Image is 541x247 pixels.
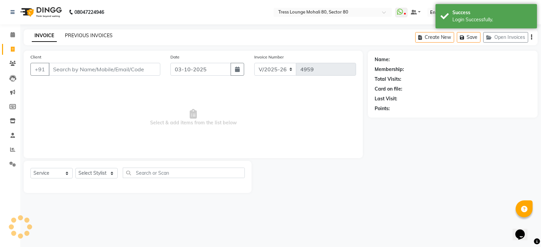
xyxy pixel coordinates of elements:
[254,54,284,60] label: Invoice Number
[49,63,160,76] input: Search by Name/Mobile/Email/Code
[30,63,49,76] button: +91
[513,220,534,240] iframe: chat widget
[375,85,402,93] div: Card on file:
[415,32,454,43] button: Create New
[32,30,57,42] a: INVOICE
[452,9,532,16] div: Success
[30,84,356,151] span: Select & add items from the list below
[457,32,480,43] button: Save
[74,3,104,22] b: 08047224946
[375,105,390,112] div: Points:
[123,168,245,178] input: Search or Scan
[375,56,390,63] div: Name:
[17,3,64,22] img: logo
[483,32,528,43] button: Open Invoices
[375,66,404,73] div: Membership:
[65,32,113,39] a: PREVIOUS INVOICES
[170,54,180,60] label: Date
[30,54,41,60] label: Client
[375,95,397,102] div: Last Visit:
[375,76,401,83] div: Total Visits:
[452,16,532,23] div: Login Successfully.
